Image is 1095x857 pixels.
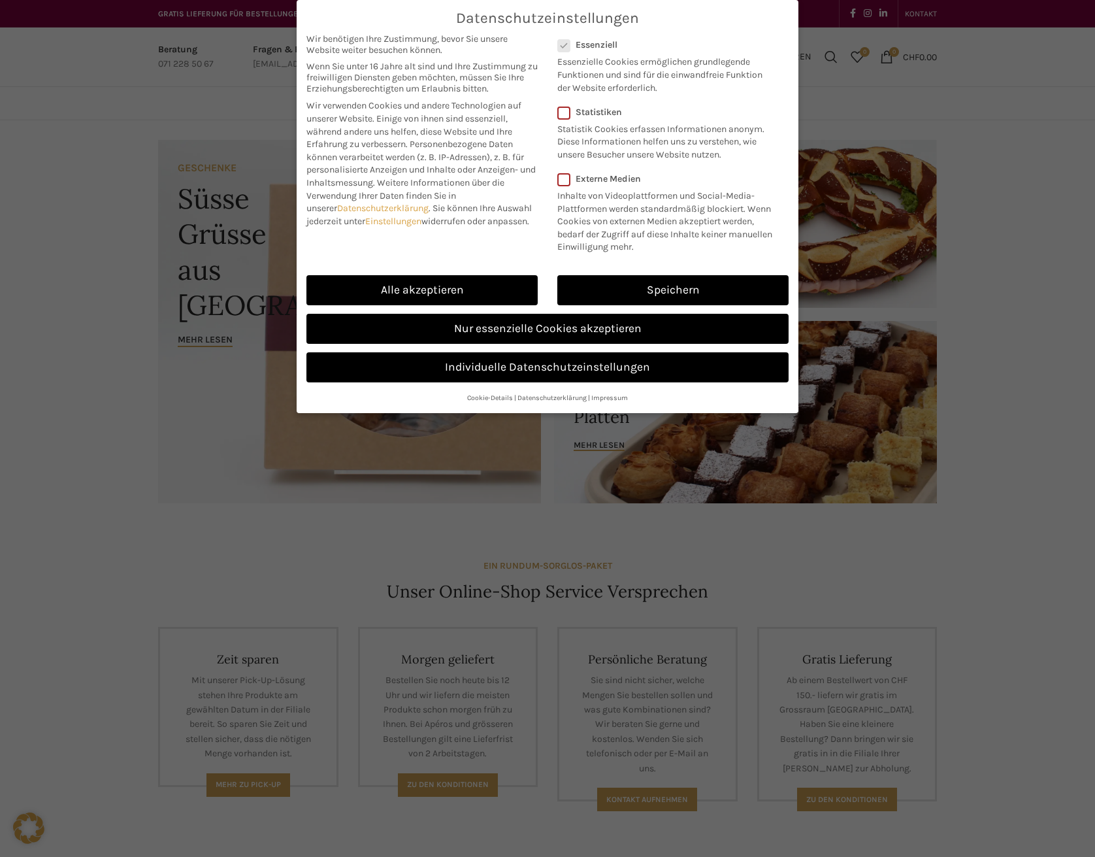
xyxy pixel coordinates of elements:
[557,275,789,305] a: Speichern
[557,173,780,184] label: Externe Medien
[337,203,429,214] a: Datenschutzerklärung
[306,61,538,94] span: Wenn Sie unter 16 Jahre alt sind und Ihre Zustimmung zu freiwilligen Diensten geben möchten, müss...
[306,177,504,214] span: Weitere Informationen über die Verwendung Ihrer Daten finden Sie in unserer .
[306,203,532,227] span: Sie können Ihre Auswahl jederzeit unter widerrufen oder anpassen.
[306,314,789,344] a: Nur essenzielle Cookies akzeptieren
[306,139,536,188] span: Personenbezogene Daten können verarbeitet werden (z. B. IP-Adressen), z. B. für personalisierte A...
[557,107,772,118] label: Statistiken
[517,394,587,402] a: Datenschutzerklärung
[467,394,513,402] a: Cookie-Details
[456,10,639,27] span: Datenschutzeinstellungen
[306,275,538,305] a: Alle akzeptieren
[591,394,628,402] a: Impressum
[306,33,538,56] span: Wir benötigen Ihre Zustimmung, bevor Sie unsere Website weiter besuchen können.
[365,216,421,227] a: Einstellungen
[557,118,772,161] p: Statistik Cookies erfassen Informationen anonym. Diese Informationen helfen uns zu verstehen, wie...
[306,100,521,150] span: Wir verwenden Cookies und andere Technologien auf unserer Website. Einige von ihnen sind essenzie...
[557,50,772,94] p: Essenzielle Cookies ermöglichen grundlegende Funktionen und sind für die einwandfreie Funktion de...
[557,39,772,50] label: Essenziell
[557,184,780,254] p: Inhalte von Videoplattformen und Social-Media-Plattformen werden standardmäßig blockiert. Wenn Co...
[306,352,789,382] a: Individuelle Datenschutzeinstellungen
